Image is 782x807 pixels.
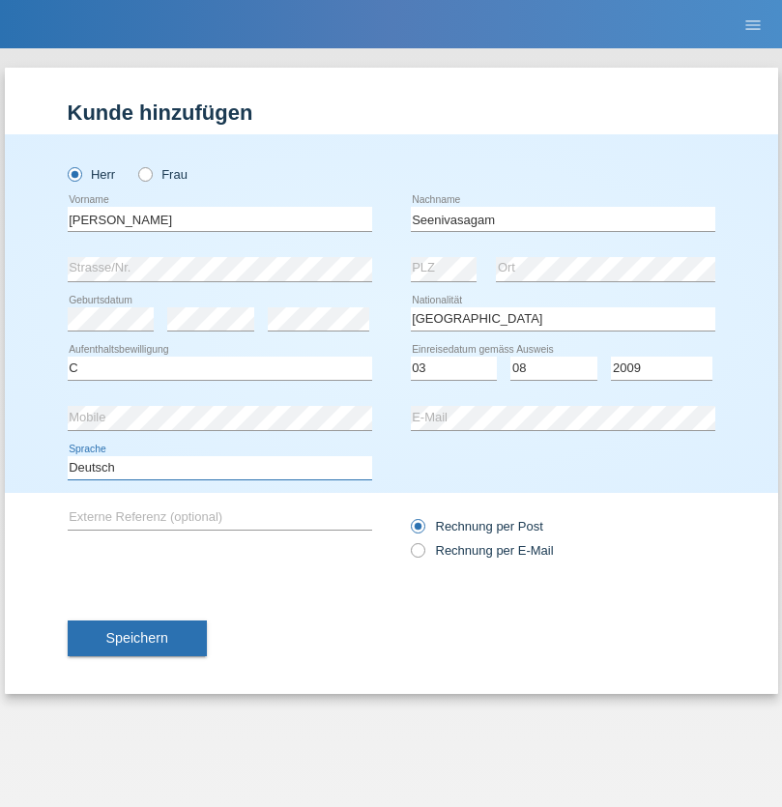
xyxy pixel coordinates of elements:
h1: Kunde hinzufügen [68,101,715,125]
i: menu [743,15,763,35]
label: Rechnung per E-Mail [411,543,554,558]
input: Rechnung per E-Mail [411,543,423,567]
label: Herr [68,167,116,182]
label: Rechnung per Post [411,519,543,533]
span: Speichern [106,630,168,646]
label: Frau [138,167,188,182]
button: Speichern [68,620,207,657]
input: Herr [68,167,80,180]
input: Frau [138,167,151,180]
input: Rechnung per Post [411,519,423,543]
a: menu [734,18,772,30]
